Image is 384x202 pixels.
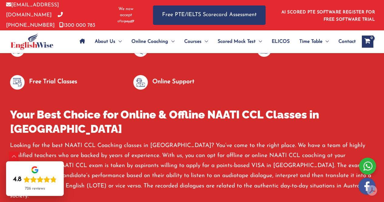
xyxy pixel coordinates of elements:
[10,75,25,90] img: null
[267,31,294,52] a: ELICOS
[115,31,122,52] span: Menu Toggle
[334,31,356,52] a: Contact
[338,31,356,52] span: Contact
[213,31,267,52] a: Scored Mock TestMenu Toggle
[10,108,374,136] h2: Your Best Choice for Online & Offline NAATI CCL Classes in [GEOGRAPHIC_DATA]
[153,5,266,25] a: Free PTE/IELTS Scorecard Assessment
[218,31,256,52] span: Scored Mock Test
[202,31,208,52] span: Menu Toggle
[184,31,202,52] span: Courses
[13,175,57,184] div: Rating: 4.8 out of 5
[322,31,329,52] span: Menu Toggle
[133,75,148,90] img: null
[131,31,168,52] span: Online Coaching
[10,141,374,201] p: Looking for the best NAATI CCL Coaching classes in [GEOGRAPHIC_DATA]? You’ve come to the right pl...
[152,77,194,87] p: Online Support
[25,186,45,191] div: 726 reviews
[29,77,77,87] p: Free Trial Classes
[168,31,175,52] span: Menu Toggle
[95,31,115,52] span: About Us
[75,31,356,52] nav: Site Navigation: Main Menu
[278,5,378,25] aside: Header Widget 1
[272,31,290,52] span: ELICOS
[114,6,138,18] span: We now accept
[294,31,334,52] a: Time TableMenu Toggle
[13,175,22,184] div: 4.8
[256,31,262,52] span: Menu Toggle
[299,31,322,52] span: Time Table
[6,12,63,28] a: [PHONE_NUMBER]
[59,23,95,28] a: 1300 000 783
[127,31,179,52] a: Online CoachingMenu Toggle
[179,31,213,52] a: CoursesMenu Toggle
[117,20,134,23] img: Afterpay-Logo
[90,31,127,52] a: About UsMenu Toggle
[6,2,59,18] a: [EMAIL_ADDRESS][DOMAIN_NAME]
[362,36,373,48] a: View Shopping Cart, empty
[281,10,375,22] a: AI SCORED PTE SOFTWARE REGISTER FOR FREE SOFTWARE TRIAL
[11,33,53,50] img: cropped-ew-logo
[359,178,376,195] img: white-facebook.png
